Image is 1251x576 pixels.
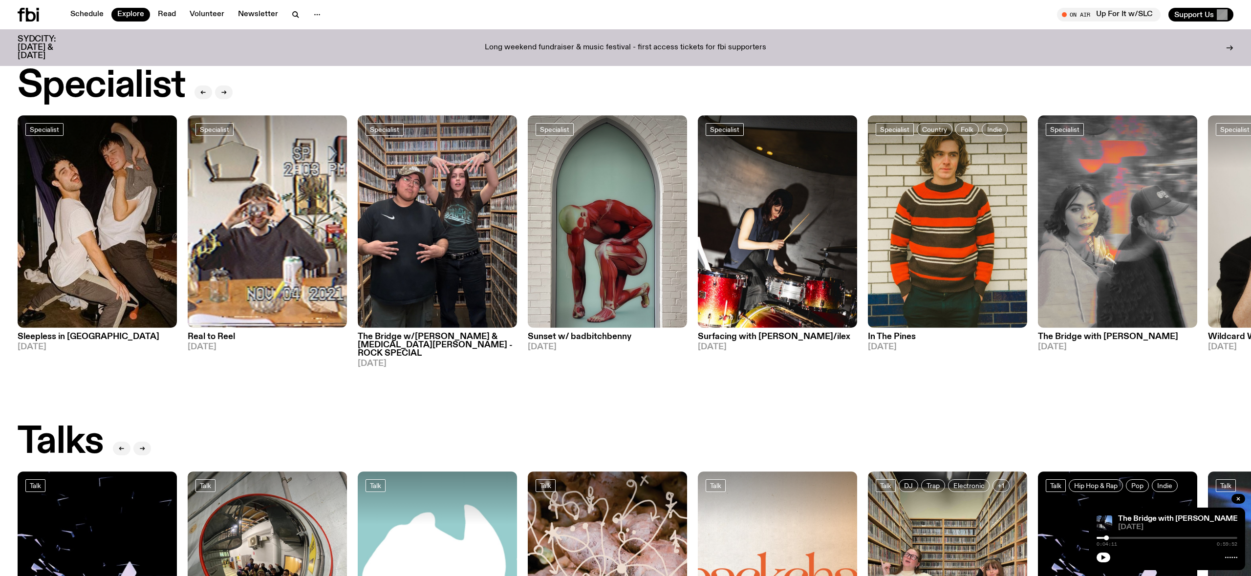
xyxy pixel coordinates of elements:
[953,482,984,489] span: Electronic
[536,479,556,492] a: Talk
[1046,123,1084,136] a: Specialist
[880,126,909,133] span: Specialist
[706,123,744,136] a: Specialist
[698,333,857,341] h3: Surfacing with [PERSON_NAME]/ilex
[200,482,211,489] span: Talk
[987,126,1002,133] span: Indie
[1074,482,1118,489] span: Hip Hop & Rap
[1168,8,1233,21] button: Support Us
[927,482,940,489] span: Trap
[1126,479,1149,492] a: Pop
[899,479,918,492] a: DJ
[111,8,150,21] a: Explore
[876,479,896,492] a: Talk
[698,328,857,351] a: Surfacing with [PERSON_NAME]/ilex[DATE]
[188,328,347,351] a: Real to Reel[DATE]
[1038,328,1197,351] a: The Bridge with [PERSON_NAME][DATE]
[485,43,766,52] p: Long weekend fundraiser & music festival - first access tickets for fbi supporters
[1220,126,1250,133] span: Specialist
[18,67,185,105] h2: Specialist
[904,482,913,489] span: DJ
[917,123,952,136] a: Country
[30,482,41,489] span: Talk
[1118,524,1237,531] span: [DATE]
[25,479,45,492] a: Talk
[1069,479,1123,492] a: Hip Hop & Rap
[528,328,687,351] a: Sunset w/ badbitchbenny[DATE]
[195,123,234,136] a: Specialist
[540,126,569,133] span: Specialist
[1131,482,1143,489] span: Pop
[528,343,687,351] span: [DATE]
[18,343,177,351] span: [DATE]
[1046,479,1066,492] a: Talk
[232,8,284,21] a: Newsletter
[1220,482,1231,489] span: Talk
[195,479,216,492] a: Talk
[955,123,979,136] a: Folk
[1174,10,1214,19] span: Support Us
[18,328,177,351] a: Sleepless in [GEOGRAPHIC_DATA][DATE]
[1216,479,1236,492] a: Talk
[961,126,973,133] span: Folk
[880,482,891,489] span: Talk
[922,126,947,133] span: Country
[1217,542,1237,547] span: 0:59:52
[152,8,182,21] a: Read
[710,126,739,133] span: Specialist
[1097,515,1112,531] img: People climb Sydney's Harbour Bridge
[18,333,177,341] h3: Sleepless in [GEOGRAPHIC_DATA]
[536,123,574,136] a: Specialist
[1097,542,1117,547] span: 0:04:11
[1038,333,1197,341] h3: The Bridge with [PERSON_NAME]
[188,343,347,351] span: [DATE]
[921,479,945,492] a: Trap
[200,126,229,133] span: Specialist
[868,333,1027,341] h3: In The Pines
[366,479,386,492] a: Talk
[18,115,177,328] img: Marcus Whale is on the left, bent to his knees and arching back with a gleeful look his face He i...
[698,343,857,351] span: [DATE]
[948,479,990,492] a: Electronic
[868,328,1027,351] a: In The Pines[DATE]
[18,35,80,60] h3: SYDCITY: [DATE] & [DATE]
[1157,482,1172,489] span: Indie
[370,482,381,489] span: Talk
[188,115,347,328] img: Jasper Craig Adams holds a vintage camera to his eye, obscuring his face. He is wearing a grey ju...
[18,424,103,461] h2: Talks
[358,333,517,358] h3: The Bridge w/[PERSON_NAME] & [MEDICAL_DATA][PERSON_NAME] - ROCK SPECIAL
[528,333,687,341] h3: Sunset w/ badbitchbenny
[1118,515,1240,523] a: The Bridge with [PERSON_NAME]
[1050,482,1061,489] span: Talk
[982,123,1008,136] a: Indie
[188,333,347,341] h3: Real to Reel
[868,343,1027,351] span: [DATE]
[710,482,721,489] span: Talk
[366,123,404,136] a: Specialist
[1038,343,1197,351] span: [DATE]
[876,123,914,136] a: Specialist
[358,328,517,368] a: The Bridge w/[PERSON_NAME] & [MEDICAL_DATA][PERSON_NAME] - ROCK SPECIAL[DATE]
[358,360,517,368] span: [DATE]
[1057,8,1161,21] button: On AirUp For It w/SLC
[998,482,1004,489] span: +1
[992,479,1010,492] button: +1
[25,123,64,136] a: Specialist
[540,482,551,489] span: Talk
[30,126,59,133] span: Specialist
[698,115,857,328] img: Image by Billy Zammit
[370,126,399,133] span: Specialist
[1152,479,1178,492] a: Indie
[1050,126,1079,133] span: Specialist
[184,8,230,21] a: Volunteer
[706,479,726,492] a: Talk
[65,8,109,21] a: Schedule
